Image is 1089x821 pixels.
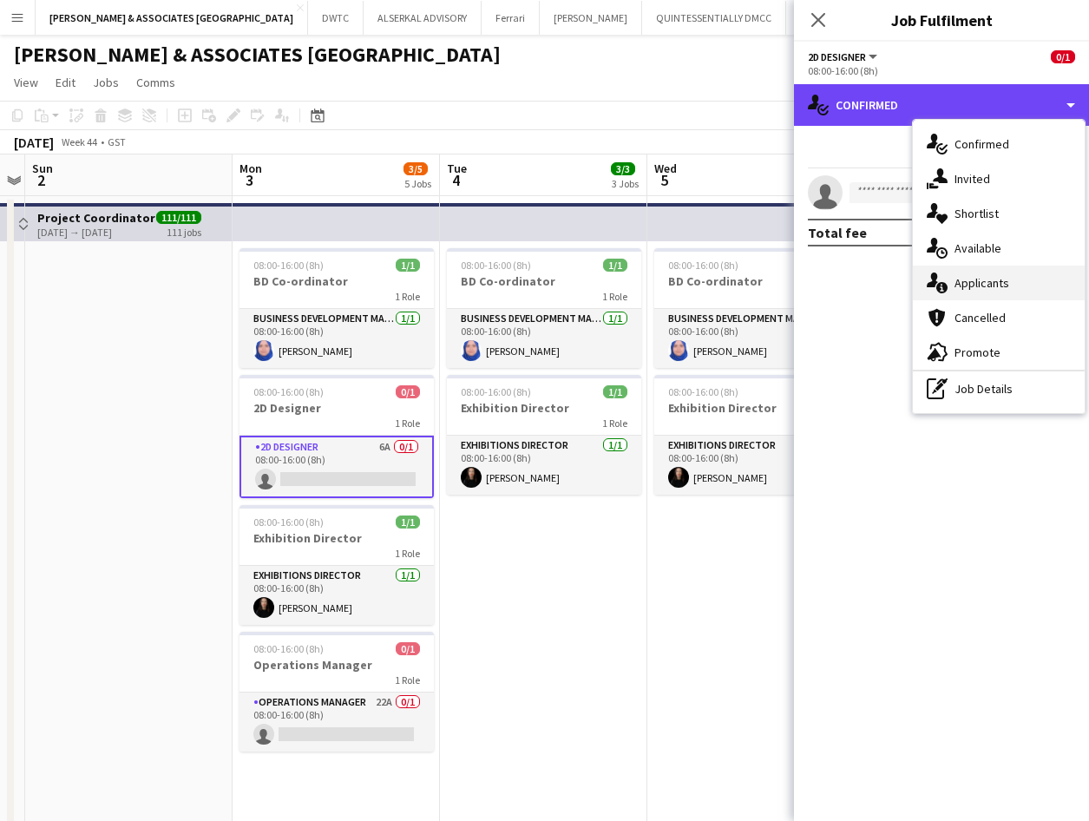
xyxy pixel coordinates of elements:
[37,226,155,239] div: [DATE] → [DATE]
[403,162,428,175] span: 3/5
[602,290,627,303] span: 1 Role
[654,400,849,416] h3: Exhibition Director
[396,642,420,655] span: 0/1
[1051,50,1075,63] span: 0/1
[30,170,53,190] span: 2
[654,436,849,495] app-card-role: Exhibitions Director1/108:00-16:00 (8h)[PERSON_NAME]
[447,375,641,495] app-job-card: 08:00-16:00 (8h)1/1Exhibition Director1 RoleExhibitions Director1/108:00-16:00 (8h)[PERSON_NAME]
[237,170,262,190] span: 3
[253,385,324,398] span: 08:00-16:00 (8h)
[955,345,1000,360] span: Promote
[239,632,434,752] app-job-card: 08:00-16:00 (8h)0/1Operations Manager1 RoleOperations Manager22A0/108:00-16:00 (8h)
[611,162,635,175] span: 3/3
[603,385,627,398] span: 1/1
[136,75,175,90] span: Comms
[239,400,434,416] h3: 2D Designer
[32,161,53,176] span: Sun
[808,224,867,241] div: Total fee
[482,1,540,35] button: Ferrari
[654,375,849,495] app-job-card: 08:00-16:00 (8h)1/1Exhibition Director1 RoleExhibitions Director1/108:00-16:00 (8h)[PERSON_NAME]
[955,171,990,187] span: Invited
[129,71,182,94] a: Comms
[447,309,641,368] app-card-role: Business Development Manager1/108:00-16:00 (8h)[PERSON_NAME]
[654,309,849,368] app-card-role: Business Development Manager1/108:00-16:00 (8h)[PERSON_NAME]
[253,642,324,655] span: 08:00-16:00 (8h)
[808,50,880,63] button: 2D Designer
[156,211,201,224] span: 111/111
[253,259,324,272] span: 08:00-16:00 (8h)
[396,516,420,529] span: 1/1
[395,290,420,303] span: 1 Role
[395,547,420,560] span: 1 Role
[447,248,641,368] app-job-card: 08:00-16:00 (8h)1/1BD Co-ordinator1 RoleBusiness Development Manager1/108:00-16:00 (8h)[PERSON_NAME]
[57,135,101,148] span: Week 44
[404,177,431,190] div: 5 Jobs
[447,273,641,289] h3: BD Co-ordinator
[955,240,1001,256] span: Available
[56,75,75,90] span: Edit
[49,71,82,94] a: Edit
[253,516,324,529] span: 08:00-16:00 (8h)
[167,224,201,239] div: 111 jobs
[444,170,467,190] span: 4
[447,436,641,495] app-card-role: Exhibitions Director1/108:00-16:00 (8h)[PERSON_NAME]
[7,71,45,94] a: View
[668,385,738,398] span: 08:00-16:00 (8h)
[668,259,738,272] span: 08:00-16:00 (8h)
[808,50,866,63] span: 2D Designer
[14,42,501,68] h1: [PERSON_NAME] & ASSOCIATES [GEOGRAPHIC_DATA]
[239,657,434,673] h3: Operations Manager
[654,273,849,289] h3: BD Co-ordinator
[396,385,420,398] span: 0/1
[794,84,1089,126] div: Confirmed
[395,417,420,430] span: 1 Role
[612,177,639,190] div: 3 Jobs
[654,248,849,368] app-job-card: 08:00-16:00 (8h)1/1BD Co-ordinator1 RoleBusiness Development Manager1/108:00-16:00 (8h)[PERSON_NAME]
[364,1,482,35] button: ALSERKAL ADVISORY
[308,1,364,35] button: DWTC
[86,71,126,94] a: Jobs
[808,64,1075,77] div: 08:00-16:00 (8h)
[955,206,999,221] span: Shortlist
[447,400,641,416] h3: Exhibition Director
[955,136,1009,152] span: Confirmed
[239,248,434,368] app-job-card: 08:00-16:00 (8h)1/1BD Co-ordinator1 RoleBusiness Development Manager1/108:00-16:00 (8h)[PERSON_NAME]
[239,436,434,498] app-card-role: 2D Designer6A0/108:00-16:00 (8h)
[239,375,434,498] app-job-card: 08:00-16:00 (8h)0/12D Designer1 Role2D Designer6A0/108:00-16:00 (8h)
[239,309,434,368] app-card-role: Business Development Manager1/108:00-16:00 (8h)[PERSON_NAME]
[955,310,1006,325] span: Cancelled
[239,161,262,176] span: Mon
[603,259,627,272] span: 1/1
[14,75,38,90] span: View
[652,170,677,190] span: 5
[36,1,308,35] button: [PERSON_NAME] & ASSOCIATES [GEOGRAPHIC_DATA]
[14,134,54,151] div: [DATE]
[447,161,467,176] span: Tue
[93,75,119,90] span: Jobs
[239,505,434,625] app-job-card: 08:00-16:00 (8h)1/1Exhibition Director1 RoleExhibitions Director1/108:00-16:00 (8h)[PERSON_NAME]
[794,9,1089,31] h3: Job Fulfilment
[540,1,642,35] button: [PERSON_NAME]
[239,693,434,752] app-card-role: Operations Manager22A0/108:00-16:00 (8h)
[396,259,420,272] span: 1/1
[461,385,531,398] span: 08:00-16:00 (8h)
[108,135,126,148] div: GST
[239,273,434,289] h3: BD Co-ordinator
[602,417,627,430] span: 1 Role
[955,275,1009,291] span: Applicants
[654,161,677,176] span: Wed
[786,1,953,35] button: INTERNAL - THA STAFFING HIRE
[37,210,155,226] h3: Project Coordinator
[913,371,1085,406] div: Job Details
[395,673,420,686] span: 1 Role
[239,530,434,546] h3: Exhibition Director
[461,259,531,272] span: 08:00-16:00 (8h)
[642,1,786,35] button: QUINTESSENTIALLY DMCC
